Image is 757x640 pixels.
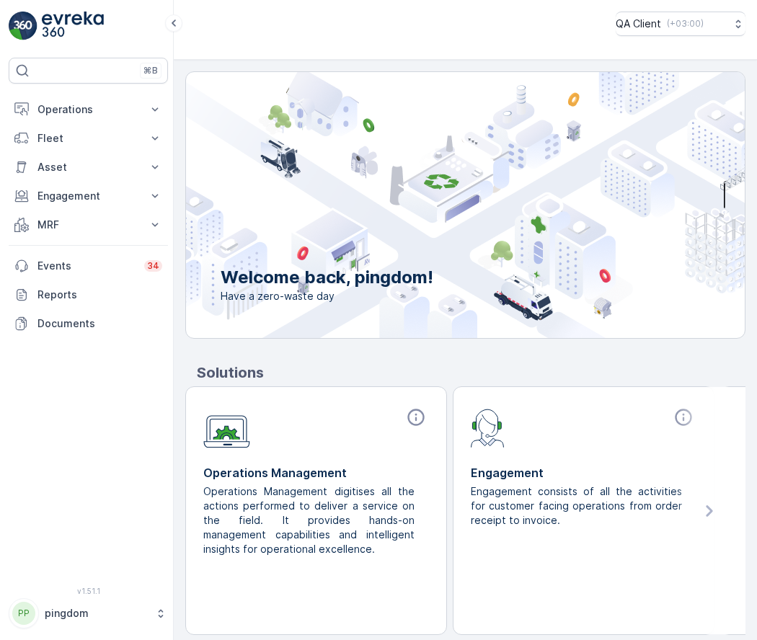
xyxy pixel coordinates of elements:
button: PPpingdom [9,598,168,628]
p: Fleet [37,131,139,146]
a: Events34 [9,252,168,280]
img: logo [9,12,37,40]
button: MRF [9,210,168,239]
p: Engagement [471,464,696,481]
p: Solutions [197,362,745,383]
p: pingdom [45,606,148,621]
p: Operations [37,102,139,117]
p: 34 [147,260,159,272]
p: Asset [37,160,139,174]
button: Engagement [9,182,168,210]
p: Welcome back, pingdom! [221,266,433,289]
p: ( +03:00 ) [667,18,704,30]
button: QA Client(+03:00) [616,12,745,36]
p: Engagement [37,189,139,203]
p: Engagement consists of all the activities for customer facing operations from order receipt to in... [471,484,685,528]
img: city illustration [121,72,745,338]
p: ⌘B [143,65,158,76]
p: Events [37,259,136,273]
a: Reports [9,280,168,309]
button: Operations [9,95,168,124]
a: Documents [9,309,168,338]
p: Reports [37,288,162,302]
p: QA Client [616,17,661,31]
img: logo_light-DOdMpM7g.png [42,12,104,40]
button: Asset [9,153,168,182]
img: module-icon [203,407,250,448]
button: Fleet [9,124,168,153]
p: Operations Management [203,464,429,481]
p: Operations Management digitises all the actions performed to deliver a service on the field. It p... [203,484,417,556]
p: Documents [37,316,162,331]
span: Have a zero-waste day [221,289,433,303]
span: v 1.51.1 [9,587,168,595]
img: module-icon [471,407,505,448]
div: PP [12,602,35,625]
p: MRF [37,218,139,232]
